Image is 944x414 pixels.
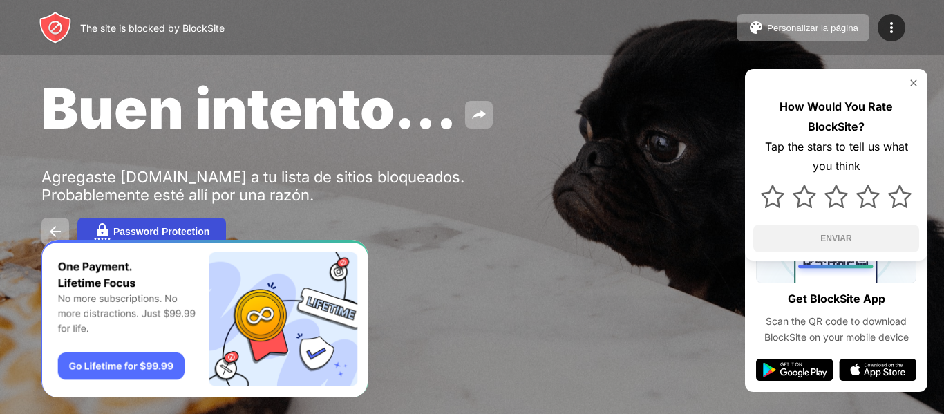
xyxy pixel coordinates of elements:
[748,19,764,36] img: pallet.svg
[753,225,919,252] button: ENVIAR
[839,359,916,381] img: app-store.svg
[113,226,209,237] div: Password Protection
[753,97,919,137] div: How Would You Rate BlockSite?
[80,22,225,34] div: The site is blocked by BlockSite
[888,185,912,208] img: star.svg
[883,19,900,36] img: menu-icon.svg
[824,185,848,208] img: star.svg
[47,223,64,240] img: back.svg
[77,218,226,245] button: Password Protection
[856,185,880,208] img: star.svg
[39,11,72,44] img: header-logo.svg
[756,359,833,381] img: google-play.svg
[41,168,469,204] div: Agregaste [DOMAIN_NAME] a tu lista de sitios bloqueados. Probablemente esté allí por una razón.
[793,185,816,208] img: star.svg
[761,185,784,208] img: star.svg
[41,75,457,142] span: Buen intento...
[767,23,858,33] div: Personalizar la página
[756,314,916,345] div: Scan the QR code to download BlockSite on your mobile device
[908,77,919,88] img: rate-us-close.svg
[737,14,869,41] button: Personalizar la página
[94,223,111,240] img: password.svg
[41,240,368,398] iframe: Banner
[753,137,919,177] div: Tap the stars to tell us what you think
[471,106,487,123] img: share.svg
